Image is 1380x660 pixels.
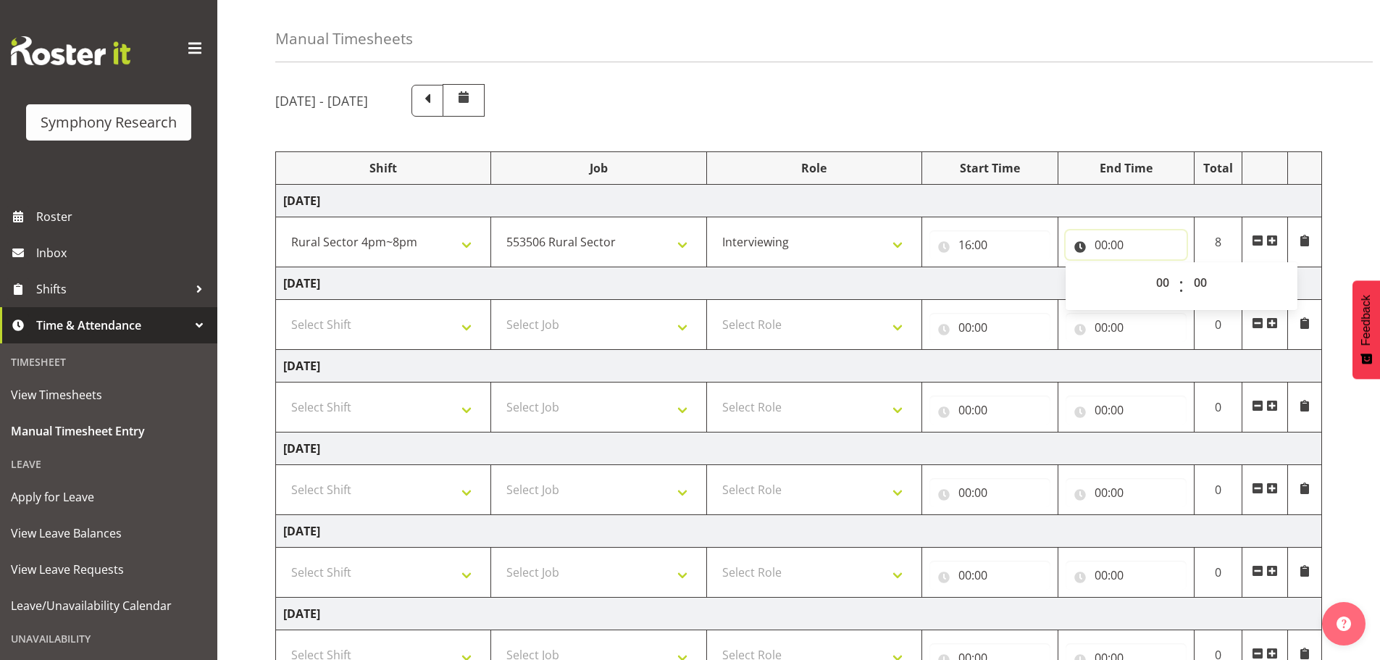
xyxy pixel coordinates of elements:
td: 0 [1194,300,1242,350]
input: Click to select... [929,561,1050,590]
div: Start Time [929,159,1050,177]
a: Apply for Leave [4,479,214,515]
div: Shift [283,159,483,177]
span: Inbox [36,242,210,264]
span: Leave/Unavailability Calendar [11,595,206,617]
input: Click to select... [1066,478,1187,507]
div: Timesheet [4,347,214,377]
h5: [DATE] - [DATE] [275,93,368,109]
span: Apply for Leave [11,486,206,508]
td: [DATE] [276,350,1322,383]
input: Click to select... [1066,396,1187,425]
div: Total [1202,159,1235,177]
span: Feedback [1360,295,1373,346]
div: Leave [4,449,214,479]
td: [DATE] [276,267,1322,300]
input: Click to select... [1066,561,1187,590]
input: Click to select... [1066,230,1187,259]
h4: Manual Timesheets [275,30,413,47]
img: Rosterit website logo [11,36,130,65]
div: Unavailability [4,624,214,653]
td: [DATE] [276,515,1322,548]
a: Manual Timesheet Entry [4,413,214,449]
span: Time & Attendance [36,314,188,336]
div: End Time [1066,159,1187,177]
td: [DATE] [276,433,1322,465]
input: Click to select... [929,478,1050,507]
td: 0 [1194,548,1242,598]
div: Role [714,159,914,177]
span: Roster [36,206,210,227]
div: Symphony Research [41,112,177,133]
input: Click to select... [929,313,1050,342]
span: View Timesheets [11,384,206,406]
a: View Timesheets [4,377,214,413]
span: View Leave Requests [11,559,206,580]
div: Job [498,159,698,177]
img: help-xxl-2.png [1337,617,1351,631]
span: Manual Timesheet Entry [11,420,206,442]
td: 0 [1194,465,1242,515]
span: Shifts [36,278,188,300]
button: Feedback - Show survey [1352,280,1380,379]
td: 8 [1194,217,1242,267]
a: Leave/Unavailability Calendar [4,588,214,624]
input: Click to select... [1066,313,1187,342]
input: Click to select... [929,396,1050,425]
a: View Leave Balances [4,515,214,551]
a: View Leave Requests [4,551,214,588]
span: : [1179,268,1184,304]
input: Click to select... [929,230,1050,259]
td: [DATE] [276,598,1322,630]
span: View Leave Balances [11,522,206,544]
td: [DATE] [276,185,1322,217]
td: 0 [1194,383,1242,433]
